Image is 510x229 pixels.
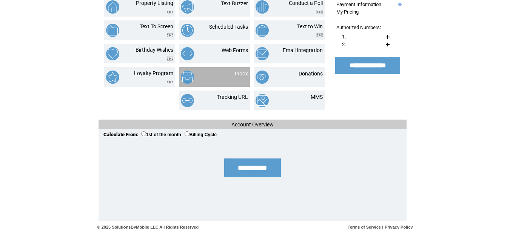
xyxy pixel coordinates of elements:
label: 1st of the month [141,132,181,137]
span: Account Overview [231,121,274,128]
span: 1. [342,34,346,40]
img: email-integration.png [256,47,269,60]
input: Billing Cycle [185,131,190,136]
a: Loyalty Program [134,70,173,76]
a: Text Buzzer [221,0,248,6]
img: help.gif [396,3,402,6]
img: text-to-screen.png [106,24,119,37]
a: Payment Information [336,2,381,7]
span: 2. [342,41,346,47]
a: Email Integration [283,47,323,53]
img: video.png [167,33,173,37]
img: video.png [316,33,323,37]
img: property-listing.png [106,0,119,14]
a: MMS [311,94,323,100]
a: My Pricing [336,9,359,15]
a: Donations [299,71,323,77]
input: 1st of the month [141,131,146,136]
a: Text to Win [297,23,323,29]
a: Birthday Wishes [136,47,173,53]
img: loyalty-program.png [106,71,119,84]
img: video.png [167,80,173,84]
img: video.png [316,10,323,14]
span: Calculate From: [103,132,139,137]
img: video.png [167,10,173,14]
a: Text To Screen [140,23,173,29]
img: conduct-a-poll.png [256,0,269,14]
a: Web Forms [222,47,248,53]
a: Scheduled Tasks [209,24,248,30]
img: text-to-win.png [256,24,269,37]
img: mms.png [256,94,269,107]
label: Billing Cycle [185,132,217,137]
span: Authorized Numbers: [336,25,381,30]
img: tracking-url.png [181,94,194,107]
a: Inbox [235,71,248,77]
img: donations.png [256,71,269,84]
a: Tracking URL [217,94,248,100]
img: video.png [167,57,173,61]
img: text-buzzer.png [181,0,194,14]
img: birthday-wishes.png [106,47,119,60]
img: scheduled-tasks.png [181,24,194,37]
img: web-forms.png [181,47,194,60]
img: inbox.png [181,71,194,84]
